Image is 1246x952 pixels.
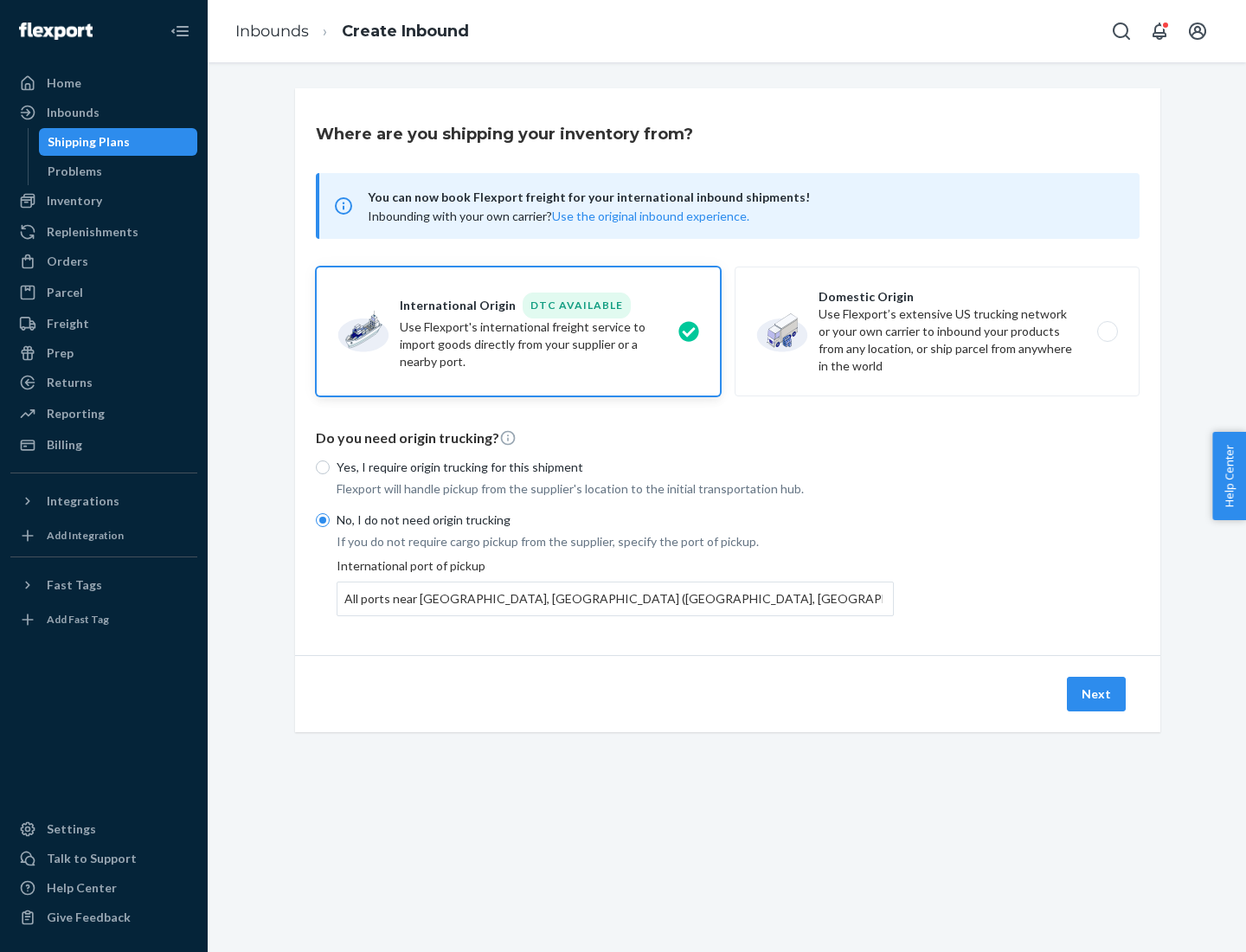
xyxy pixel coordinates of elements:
[337,511,894,529] p: No, I do not need origin trucking
[10,845,197,872] a: Talk to Support
[368,209,749,223] span: Inbounding with your own carrier?
[47,405,105,422] div: Reporting
[337,557,894,616] div: International port of pickup
[1104,14,1139,48] button: Open Search Box
[10,431,197,459] a: Billing
[47,284,83,301] div: Parcel
[10,248,197,275] a: Orders
[1067,677,1126,711] button: Next
[39,128,198,156] a: Shipping Plans
[10,874,197,902] a: Help Center
[337,459,894,476] p: Yes, I require origin trucking for this shipment
[47,374,93,391] div: Returns
[47,879,117,897] div: Help Center
[10,369,197,396] a: Returns
[235,22,309,41] a: Inbounds
[10,487,197,515] button: Integrations
[368,187,1119,208] span: You can now book Flexport freight for your international inbound shipments!
[552,208,749,225] button: Use the original inbound experience.
[10,400,197,428] a: Reporting
[48,163,102,180] div: Problems
[337,533,894,550] p: If you do not require cargo pickup from the supplier, specify the port of pickup.
[10,571,197,599] button: Fast Tags
[10,815,197,843] a: Settings
[10,99,197,126] a: Inbounds
[47,223,138,241] div: Replenishments
[10,218,197,246] a: Replenishments
[47,315,89,332] div: Freight
[47,528,124,543] div: Add Integration
[47,344,74,362] div: Prep
[316,428,1140,448] p: Do you need origin trucking?
[163,14,197,48] button: Close Navigation
[10,69,197,97] a: Home
[337,480,894,498] p: Flexport will handle pickup from the supplier's location to the initial transportation hub.
[10,279,197,306] a: Parcel
[316,460,330,474] input: Yes, I require origin trucking for this shipment
[47,612,109,627] div: Add Fast Tag
[1180,14,1215,48] button: Open account menu
[316,123,693,145] h3: Where are you shipping your inventory from?
[47,192,102,209] div: Inventory
[47,850,137,867] div: Talk to Support
[47,74,81,92] div: Home
[222,6,483,57] ol: breadcrumbs
[19,23,93,40] img: Flexport logo
[47,492,119,510] div: Integrations
[47,253,88,270] div: Orders
[10,522,197,550] a: Add Integration
[47,909,131,926] div: Give Feedback
[316,513,330,527] input: No, I do not need origin trucking
[10,310,197,338] a: Freight
[47,820,96,838] div: Settings
[47,576,102,594] div: Fast Tags
[48,133,130,151] div: Shipping Plans
[10,187,197,215] a: Inventory
[1212,432,1246,520] button: Help Center
[47,104,100,121] div: Inbounds
[1142,14,1177,48] button: Open notifications
[10,606,197,634] a: Add Fast Tag
[47,436,82,453] div: Billing
[342,22,469,41] a: Create Inbound
[39,158,198,185] a: Problems
[10,904,197,931] button: Give Feedback
[10,339,197,367] a: Prep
